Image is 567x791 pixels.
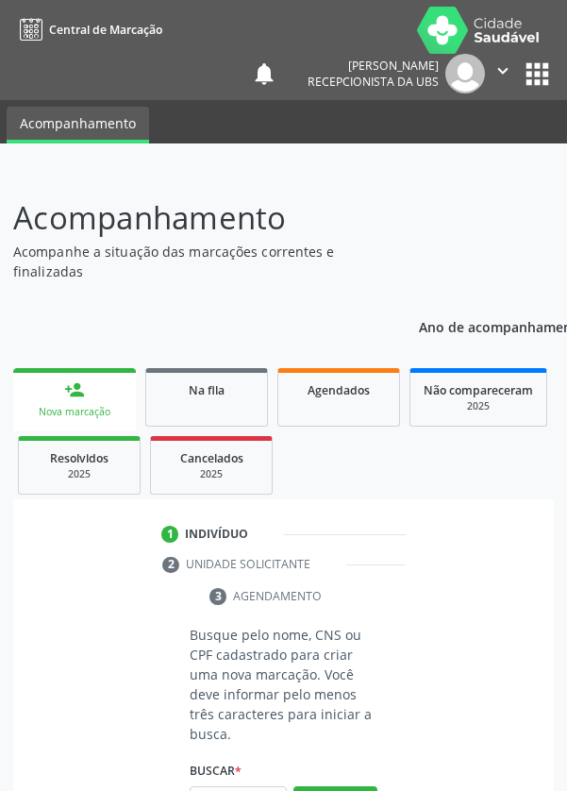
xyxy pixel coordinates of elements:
span: Cancelados [180,450,243,466]
button: apps [521,58,554,91]
div: 2025 [32,467,126,481]
p: Busque pelo nome, CNS ou CPF cadastrado para criar uma nova marcação. Você deve informar pelo men... [190,625,377,744]
img: img [445,54,485,93]
div: Nova marcação [26,405,123,419]
div: person_add [64,379,85,400]
span: Central de Marcação [49,22,162,38]
a: Acompanhamento [7,107,149,143]
div: 2025 [164,467,258,481]
div: 2025 [424,399,533,413]
div: 1 [161,526,178,543]
button: notifications [251,60,277,87]
span: Agendados [308,382,370,398]
i:  [492,60,513,81]
div: [PERSON_NAME] [308,58,439,74]
span: Recepcionista da UBS [308,74,439,90]
p: Acompanhe a situação das marcações correntes e finalizadas [13,242,392,281]
button:  [485,54,521,93]
span: Na fila [189,382,225,398]
label: Buscar [190,757,242,786]
span: Resolvidos [50,450,108,466]
p: Acompanhamento [13,194,392,242]
span: Não compareceram [424,382,533,398]
div: Indivíduo [185,526,248,543]
a: Central de Marcação [13,14,162,45]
